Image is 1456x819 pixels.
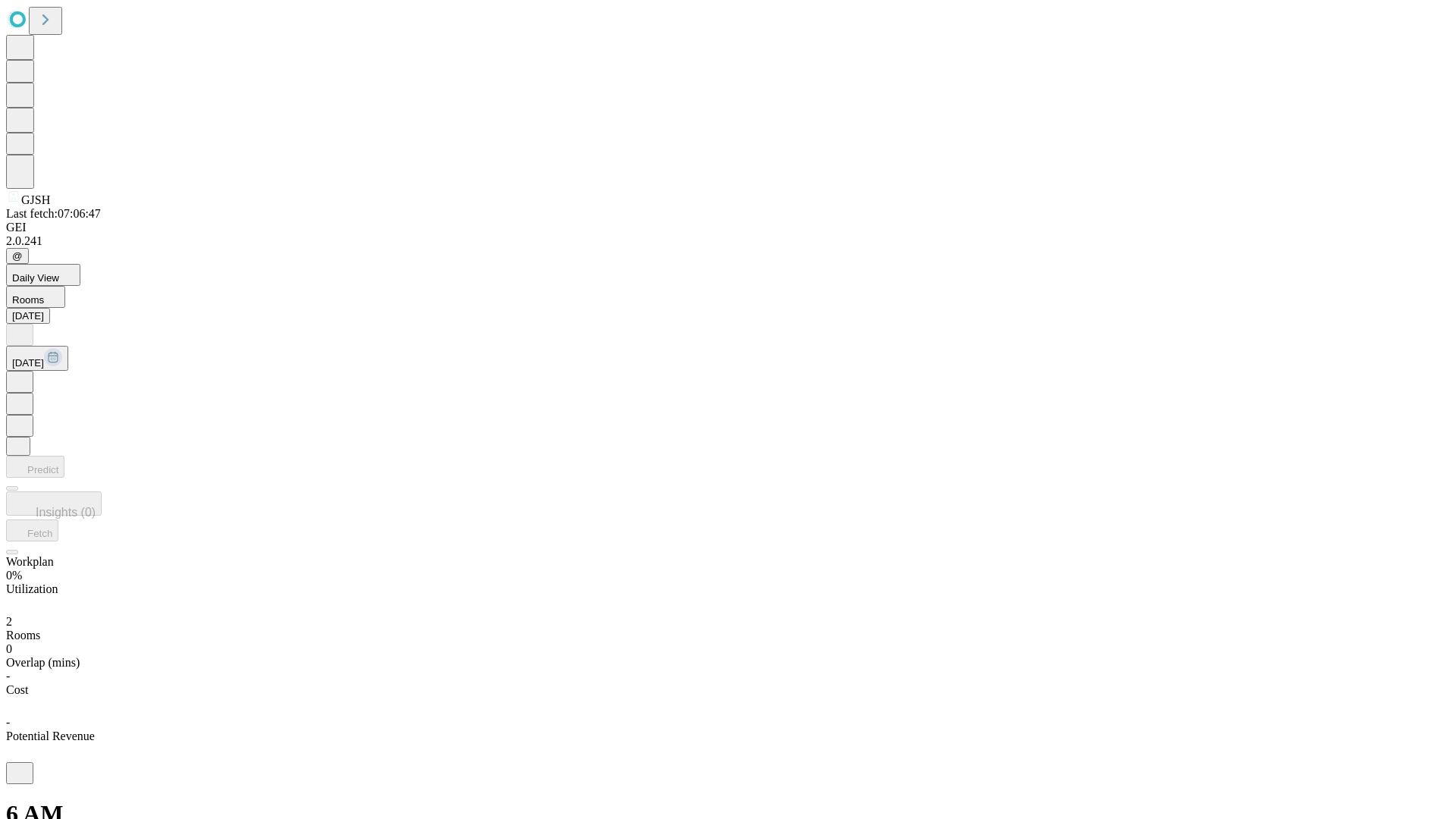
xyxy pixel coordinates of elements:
button: Fetch [6,519,58,541]
span: Rooms [6,629,40,642]
button: Rooms [6,286,65,308]
span: - [6,716,10,729]
span: Workplan [6,555,54,568]
span: Rooms [12,294,44,306]
span: @ [12,250,23,262]
button: [DATE] [6,346,68,371]
span: Last fetch: 07:06:47 [6,207,101,220]
button: @ [6,248,29,264]
span: Utilization [6,582,58,595]
span: - [6,670,10,682]
span: 0 [6,642,12,655]
span: Daily View [12,272,59,284]
button: Predict [6,456,64,478]
span: [DATE] [12,357,44,369]
span: Insights (0) [36,506,96,519]
span: Potential Revenue [6,730,95,742]
span: Overlap (mins) [6,656,80,669]
button: Daily View [6,264,80,286]
span: 2 [6,615,12,628]
button: [DATE] [6,308,50,324]
button: Insights (0) [6,491,102,516]
div: GEI [6,221,1450,234]
div: 2.0.241 [6,234,1450,248]
span: Cost [6,683,28,696]
span: 0% [6,569,22,582]
span: GJSH [21,193,50,206]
